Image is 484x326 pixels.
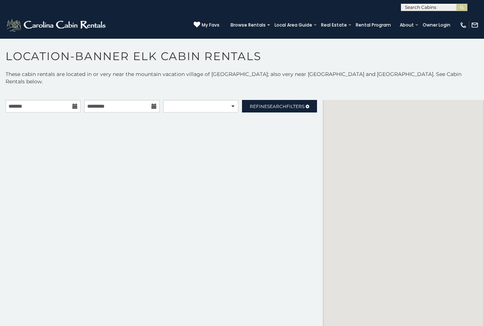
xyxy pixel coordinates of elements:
a: RefineSearchFilters [242,100,317,112]
img: White-1-2.png [6,18,108,32]
a: Rental Program [352,20,395,30]
a: My Favs [194,21,219,29]
span: Refine Filters [250,104,304,109]
a: Local Area Guide [271,20,316,30]
a: Owner Login [419,20,454,30]
img: mail-regular-white.png [471,21,478,29]
a: Browse Rentals [227,20,269,30]
span: My Favs [202,22,219,28]
span: Search [267,104,286,109]
a: Real Estate [317,20,351,30]
a: About [396,20,417,30]
img: phone-regular-white.png [460,21,467,29]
